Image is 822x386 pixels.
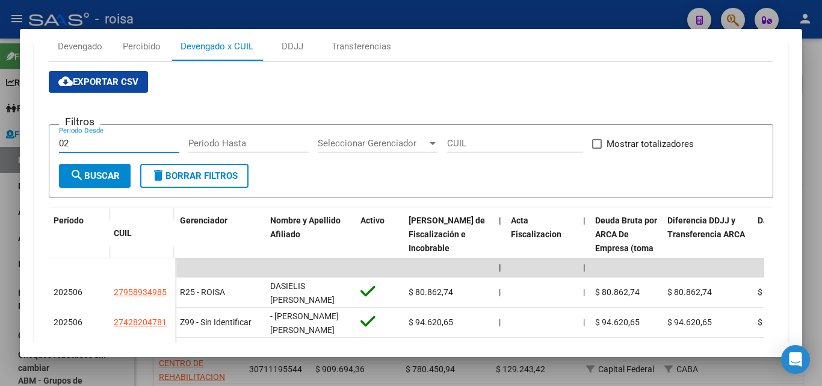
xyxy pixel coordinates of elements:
[583,287,585,297] span: |
[409,216,485,253] span: [PERSON_NAME] de Fiscalización e Incobrable
[58,40,102,53] div: Devengado
[607,137,694,151] span: Mostrar totalizadores
[409,287,453,297] span: $ 80.862,74
[499,317,501,327] span: |
[270,281,335,305] span: DASIELIS [PERSON_NAME]
[181,40,253,53] div: Devengado x CUIL
[409,317,453,327] span: $ 94.620,65
[70,170,120,181] span: Buscar
[332,40,391,53] div: Transferencias
[109,220,175,246] datatable-header-cell: CUIL
[583,263,586,272] span: |
[318,138,427,149] span: Seleccionar Gerenciador
[506,208,578,288] datatable-header-cell: Acta Fiscalizacion
[758,317,802,327] span: $ 94.620,65
[114,228,132,238] span: CUIL
[175,208,265,288] datatable-header-cell: Gerenciador
[758,287,802,297] span: $ 80.862,74
[270,216,341,239] span: Nombre y Apellido Afiliado
[667,317,712,327] span: $ 94.620,65
[59,115,100,128] h3: Filtros
[282,40,303,53] div: DDJJ
[595,216,657,280] span: Deuda Bruta por ARCA De Empresa (toma en cuenta todos los afiliados)
[54,287,82,297] span: 202506
[270,311,339,335] span: - [PERSON_NAME] [PERSON_NAME]
[595,287,640,297] span: $ 80.862,74
[499,216,501,225] span: |
[583,317,585,327] span: |
[70,168,84,182] mat-icon: search
[583,216,586,225] span: |
[590,208,663,288] datatable-header-cell: Deuda Bruta por ARCA De Empresa (toma en cuenta todos los afiliados)
[180,216,227,225] span: Gerenciador
[54,317,82,327] span: 202506
[360,216,385,225] span: Activo
[404,208,494,288] datatable-header-cell: Deuda Bruta Neto de Fiscalización e Incobrable
[667,287,712,297] span: $ 80.862,74
[140,164,249,188] button: Borrar Filtros
[49,208,109,258] datatable-header-cell: Período
[499,263,501,272] span: |
[58,76,138,87] span: Exportar CSV
[114,287,167,297] span: 27958934985
[781,345,810,374] div: Open Intercom Messenger
[114,317,167,327] span: 27428204781
[578,208,590,288] datatable-header-cell: |
[265,208,356,288] datatable-header-cell: Nombre y Apellido Afiliado
[58,74,73,89] mat-icon: cloud_download
[59,164,131,188] button: Buscar
[758,216,790,225] span: DJ Total
[494,208,506,288] datatable-header-cell: |
[595,317,640,327] span: $ 94.620,65
[663,208,753,288] datatable-header-cell: Diferencia DDJJ y Transferencia ARCA
[49,71,148,93] button: Exportar CSV
[180,287,225,297] span: R25 - ROISA
[54,216,84,225] span: Período
[499,287,501,297] span: |
[151,170,238,181] span: Borrar Filtros
[123,40,161,53] div: Percibido
[511,216,561,239] span: Acta Fiscalizacion
[356,208,404,288] datatable-header-cell: Activo
[180,317,252,327] span: Z99 - Sin Identificar
[151,168,165,182] mat-icon: delete
[667,216,745,239] span: Diferencia DDJJ y Transferencia ARCA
